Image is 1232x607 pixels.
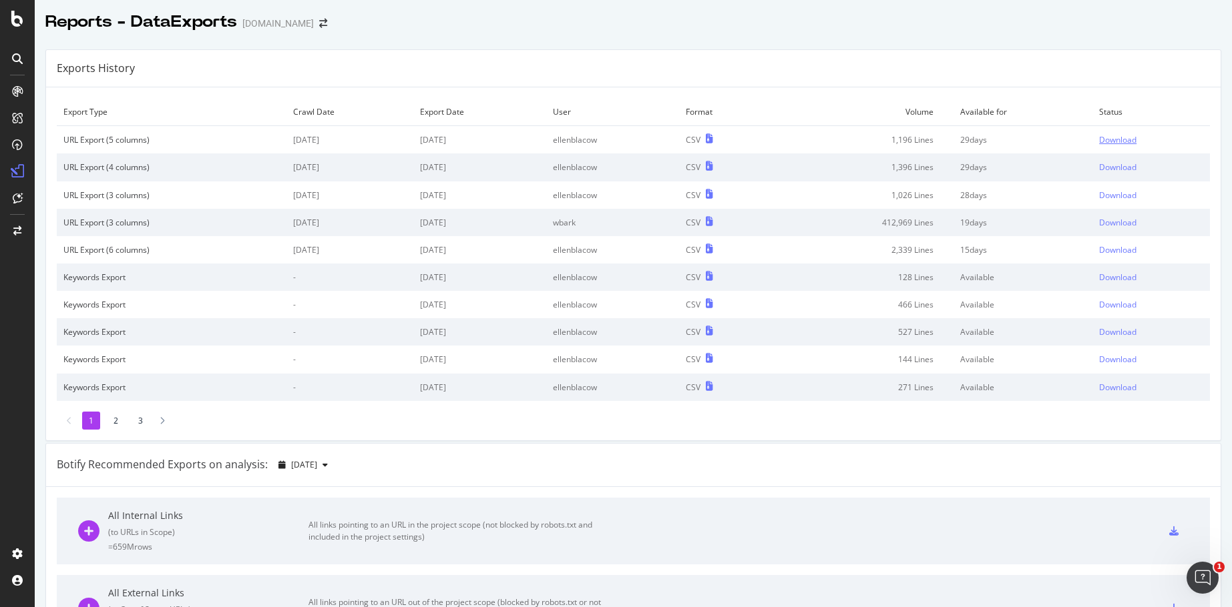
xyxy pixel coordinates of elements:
td: [DATE] [413,263,546,291]
span: 2025 Sep. 18th [291,459,317,470]
div: Available [960,271,1086,283]
td: 1,196 Lines [773,126,954,154]
a: Download [1099,134,1203,145]
div: Keywords Export [63,354,280,365]
div: CSV [686,271,700,283]
td: Export Type [57,98,286,126]
td: 1,396 Lines [773,153,954,181]
div: Exports History [57,61,135,76]
td: 412,969 Lines [773,209,954,236]
td: ellenblacow [546,374,679,401]
div: CSV [686,326,700,338]
td: 271 Lines [773,374,954,401]
div: CSV [686,382,700,393]
a: Download [1099,299,1203,310]
div: Reports - DataExports [45,11,237,33]
td: Volume [773,98,954,126]
td: 144 Lines [773,346,954,373]
div: Download [1099,271,1137,283]
td: [DATE] [286,181,413,209]
td: - [286,346,413,373]
td: 15 days [954,236,1092,263]
td: ellenblacow [546,318,679,346]
td: - [286,374,413,401]
div: All Internal Links [108,509,309,522]
li: 2 [107,412,125,430]
div: CSV [686,244,700,255]
a: Download [1099,271,1203,283]
td: ellenblacow [546,291,679,318]
div: URL Export (4 columns) [63,161,280,173]
td: Export Date [413,98,546,126]
div: CSV [686,134,700,145]
td: [DATE] [413,346,546,373]
div: Keywords Export [63,299,280,310]
div: CSV [686,161,700,173]
td: User [546,98,679,126]
div: = 659M rows [108,541,309,552]
td: [DATE] [413,291,546,318]
td: ellenblacow [546,126,679,154]
div: All links pointing to an URL in the project scope (not blocked by robots.txt and included in the ... [309,519,609,543]
div: Keywords Export [63,382,280,393]
td: [DATE] [413,153,546,181]
td: ellenblacow [546,236,679,263]
td: [DATE] [286,209,413,236]
div: URL Export (6 columns) [63,244,280,255]
a: Download [1099,217,1203,228]
a: Download [1099,189,1203,201]
a: Download [1099,161,1203,173]
li: 1 [82,412,100,430]
td: Status [1092,98,1210,126]
div: Botify Recommended Exports on analysis: [57,457,268,472]
div: Available [960,299,1086,310]
div: CSV [686,354,700,365]
div: URL Export (3 columns) [63,217,280,228]
td: Available for [954,98,1092,126]
td: Format [679,98,773,126]
td: - [286,318,413,346]
td: 29 days [954,153,1092,181]
div: [DOMAIN_NAME] [242,17,314,30]
td: 1,026 Lines [773,181,954,209]
div: Download [1099,244,1137,255]
td: Crawl Date [286,98,413,126]
td: 128 Lines [773,263,954,291]
td: ellenblacow [546,181,679,209]
div: Download [1099,161,1137,173]
td: [DATE] [413,318,546,346]
div: Download [1099,382,1137,393]
td: ellenblacow [546,263,679,291]
div: URL Export (3 columns) [63,189,280,201]
div: Download [1099,134,1137,145]
td: wbark [546,209,679,236]
td: 29 days [954,126,1092,154]
div: ( to URLs in Scope ) [108,526,309,538]
div: URL Export (5 columns) [63,134,280,145]
div: Download [1099,189,1137,201]
td: - [286,263,413,291]
td: [DATE] [413,181,546,209]
td: [DATE] [286,153,413,181]
td: 19 days [954,209,1092,236]
button: [DATE] [273,454,333,476]
td: [DATE] [286,126,413,154]
td: 2,339 Lines [773,236,954,263]
div: Available [960,354,1086,365]
td: 527 Lines [773,318,954,346]
a: Download [1099,354,1203,365]
td: [DATE] [413,374,546,401]
td: ellenblacow [546,346,679,373]
div: Download [1099,217,1137,228]
div: CSV [686,299,700,310]
span: 1 [1214,562,1225,572]
a: Download [1099,326,1203,338]
div: CSV [686,189,700,201]
div: CSV [686,217,700,228]
li: 3 [132,412,150,430]
div: Download [1099,326,1137,338]
div: Keywords Export [63,271,280,283]
div: Available [960,326,1086,338]
a: Download [1099,382,1203,393]
div: csv-export [1169,526,1179,536]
